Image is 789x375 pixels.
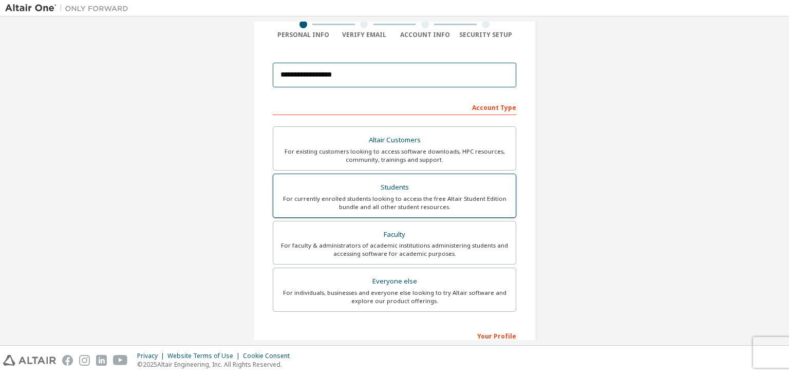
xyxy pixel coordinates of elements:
[394,31,456,39] div: Account Info
[137,360,296,369] p: © 2025 Altair Engineering, Inc. All Rights Reserved.
[279,147,510,164] div: For existing customers looking to access software downloads, HPC resources, community, trainings ...
[113,355,128,366] img: youtube.svg
[273,327,516,344] div: Your Profile
[79,355,90,366] img: instagram.svg
[273,99,516,115] div: Account Type
[137,352,167,360] div: Privacy
[279,228,510,242] div: Faculty
[279,133,510,147] div: Altair Customers
[3,355,56,366] img: altair_logo.svg
[273,31,334,39] div: Personal Info
[279,195,510,211] div: For currently enrolled students looking to access the free Altair Student Edition bundle and all ...
[279,274,510,289] div: Everyone else
[167,352,243,360] div: Website Terms of Use
[5,3,134,13] img: Altair One
[279,289,510,305] div: For individuals, businesses and everyone else looking to try Altair software and explore our prod...
[279,241,510,258] div: For faculty & administrators of academic institutions administering students and accessing softwa...
[62,355,73,366] img: facebook.svg
[334,31,395,39] div: Verify Email
[456,31,517,39] div: Security Setup
[243,352,296,360] div: Cookie Consent
[279,180,510,195] div: Students
[96,355,107,366] img: linkedin.svg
